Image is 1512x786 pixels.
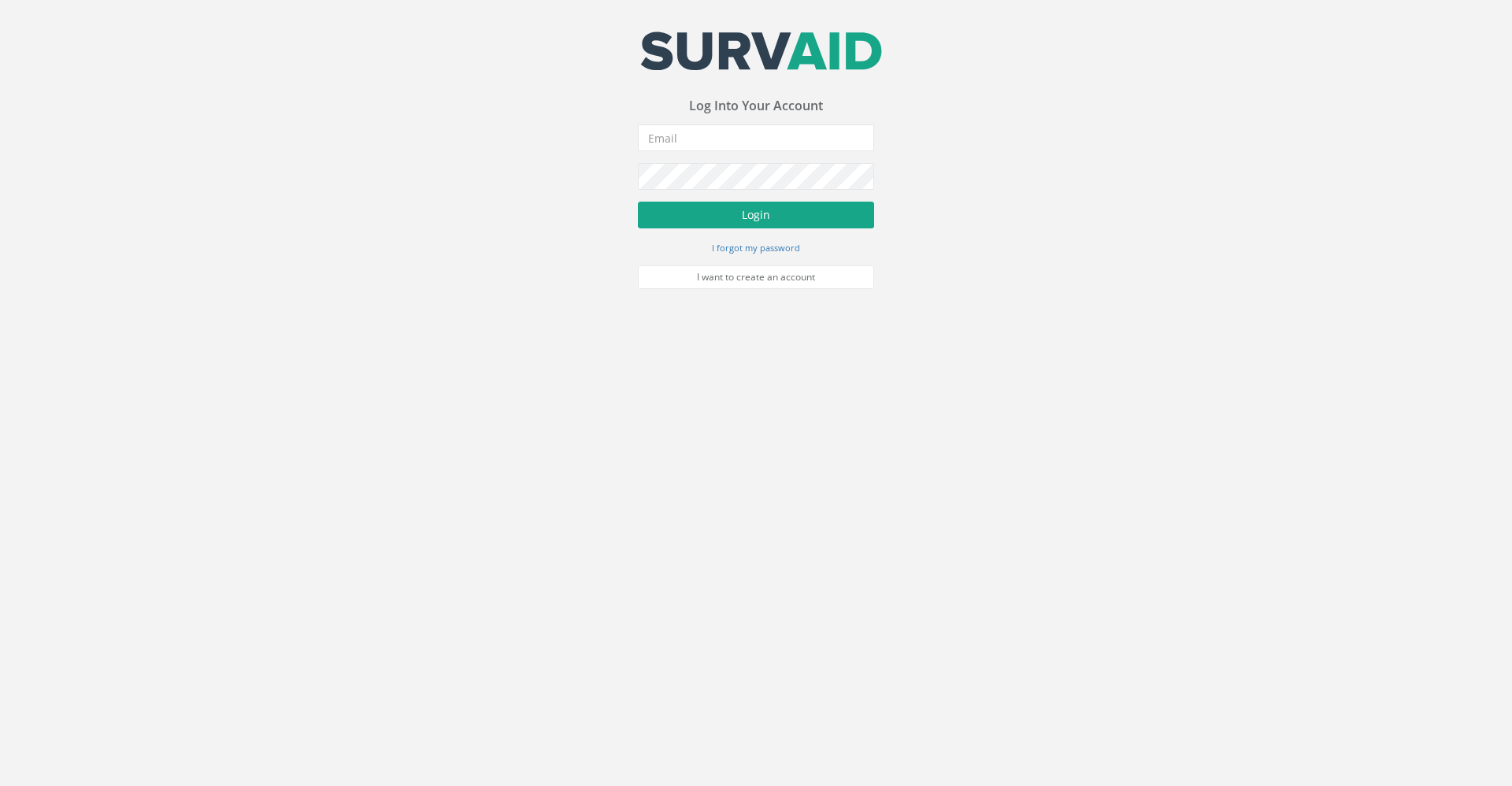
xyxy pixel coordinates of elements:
input: Email [638,124,874,151]
h3: Log Into Your Account [638,99,874,113]
small: I forgot my password [712,242,800,254]
button: Login [638,202,874,228]
a: I forgot my password [712,240,800,254]
a: I want to create an account [638,265,874,289]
